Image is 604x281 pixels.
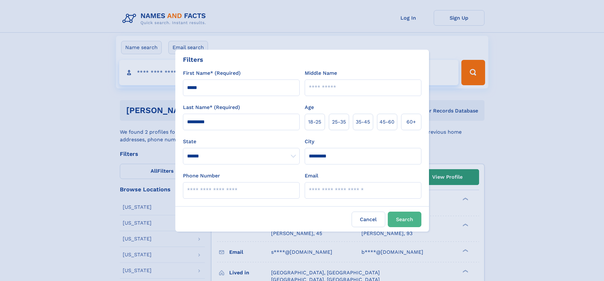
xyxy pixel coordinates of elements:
label: Email [305,172,318,180]
label: First Name* (Required) [183,69,241,77]
span: 18‑25 [308,118,321,126]
span: 35‑45 [356,118,370,126]
label: State [183,138,300,145]
span: 60+ [406,118,416,126]
label: City [305,138,314,145]
label: Phone Number [183,172,220,180]
label: Age [305,104,314,111]
label: Middle Name [305,69,337,77]
label: Cancel [352,212,385,227]
label: Last Name* (Required) [183,104,240,111]
button: Search [388,212,421,227]
span: 45‑60 [380,118,394,126]
div: Filters [183,55,203,64]
span: 25‑35 [332,118,346,126]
